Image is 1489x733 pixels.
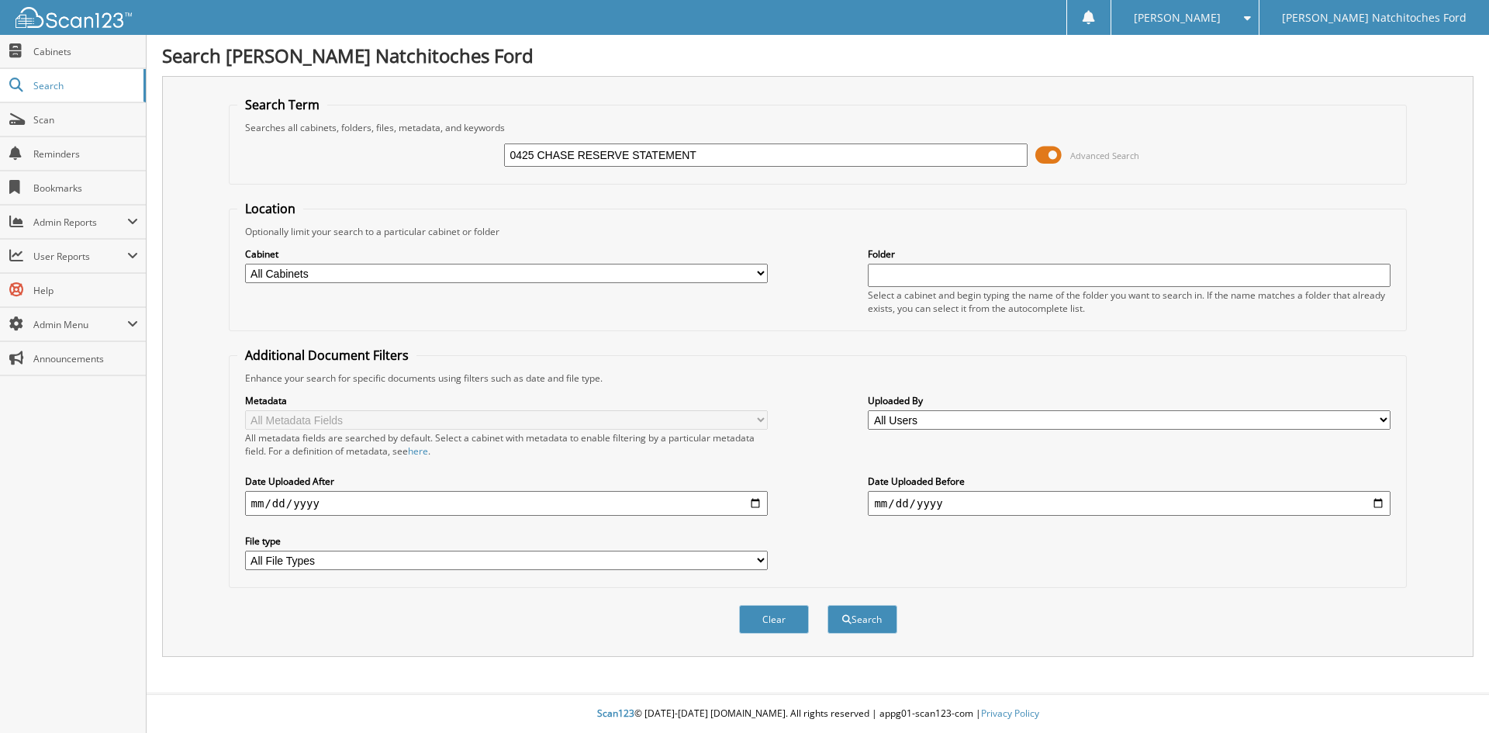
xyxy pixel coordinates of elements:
span: Advanced Search [1070,150,1139,161]
legend: Search Term [237,96,327,113]
span: Announcements [33,352,138,365]
span: Admin Reports [33,216,127,229]
span: Scan [33,113,138,126]
input: end [868,491,1391,516]
button: Clear [739,605,809,634]
a: Privacy Policy [981,707,1039,720]
button: Search [827,605,897,634]
span: Scan123 [597,707,634,720]
label: Date Uploaded Before [868,475,1391,488]
span: [PERSON_NAME] Natchitoches Ford [1282,13,1467,22]
iframe: Chat Widget [1411,659,1489,733]
label: Folder [868,247,1391,261]
label: Cabinet [245,247,768,261]
input: start [245,491,768,516]
label: Metadata [245,394,768,407]
span: User Reports [33,250,127,263]
legend: Location [237,200,303,217]
span: Reminders [33,147,138,161]
div: Enhance your search for specific documents using filters such as date and file type. [237,372,1399,385]
img: scan123-logo-white.svg [16,7,132,28]
span: Admin Menu [33,318,127,331]
div: Select a cabinet and begin typing the name of the folder you want to search in. If the name match... [868,289,1391,315]
div: All metadata fields are searched by default. Select a cabinet with metadata to enable filtering b... [245,431,768,458]
span: [PERSON_NAME] [1134,13,1221,22]
div: © [DATE]-[DATE] [DOMAIN_NAME]. All rights reserved | appg01-scan123-com | [147,695,1489,733]
span: Cabinets [33,45,138,58]
label: File type [245,534,768,548]
span: Bookmarks [33,182,138,195]
a: here [408,444,428,458]
legend: Additional Document Filters [237,347,416,364]
span: Search [33,79,136,92]
div: Searches all cabinets, folders, files, metadata, and keywords [237,121,1399,134]
h1: Search [PERSON_NAME] Natchitoches Ford [162,43,1473,68]
span: Help [33,284,138,297]
label: Uploaded By [868,394,1391,407]
div: Optionally limit your search to a particular cabinet or folder [237,225,1399,238]
label: Date Uploaded After [245,475,768,488]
